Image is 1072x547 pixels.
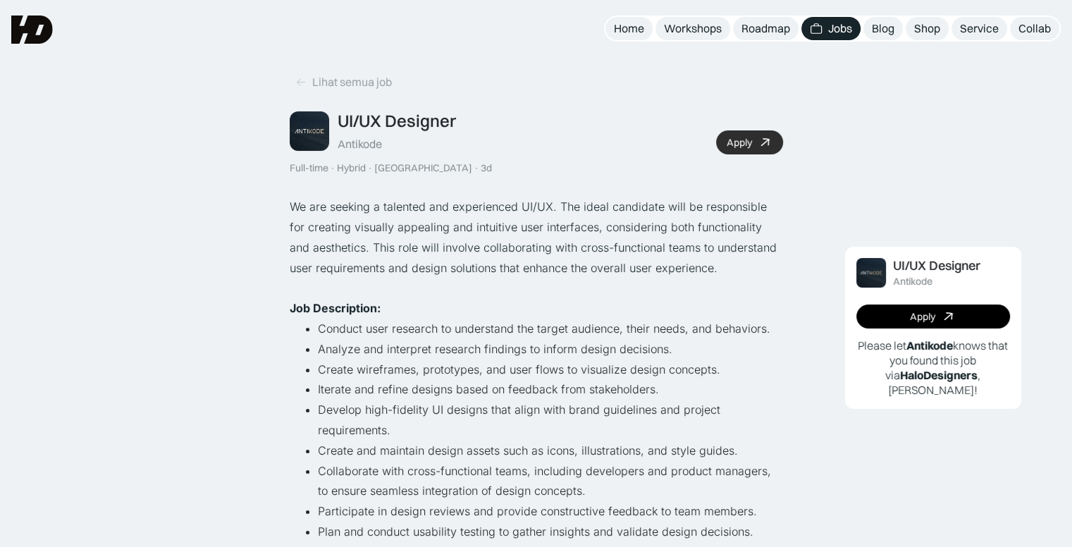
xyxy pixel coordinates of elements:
[367,162,373,174] div: ·
[318,522,783,542] li: Plan and conduct usability testing to gather insights and validate design decisions.
[801,17,861,40] a: Jobs
[474,162,479,174] div: ·
[893,259,980,273] div: UI/UX Designer
[318,319,783,339] li: Conduct user research to understand the target audience, their needs, and behaviors.
[856,258,886,288] img: Job Image
[741,21,790,36] div: Roadmap
[655,17,730,40] a: Workshops
[318,339,783,359] li: Analyze and interpret research findings to inform design decisions.
[872,21,894,36] div: Blog
[900,368,978,382] b: HaloDesigners
[914,21,940,36] div: Shop
[893,276,932,288] div: Antikode
[312,75,392,90] div: Lihat semua job
[1010,17,1059,40] a: Collab
[290,111,329,151] img: Job Image
[733,17,799,40] a: Roadmap
[856,338,1010,397] p: Please let knows that you found this job via , [PERSON_NAME]!
[906,338,953,352] b: Antikode
[727,137,752,149] div: Apply
[951,17,1007,40] a: Service
[290,197,783,278] p: We are seeking a talented and experienced UI/UX. The ideal candidate will be responsible for crea...
[863,17,903,40] a: Blog
[906,17,949,40] a: Shop
[374,162,472,174] div: [GEOGRAPHIC_DATA]
[605,17,653,40] a: Home
[338,111,456,131] div: UI/UX Designer
[318,441,783,461] li: Create and maintain design assets such as icons, illustrations, and style guides.
[664,21,722,36] div: Workshops
[318,379,783,400] li: Iterate and refine designs based on feedback from stakeholders.
[290,162,328,174] div: Full-time
[716,130,783,154] a: Apply
[290,278,783,298] p: ‍
[828,21,852,36] div: Jobs
[318,461,783,502] li: Collaborate with cross-functional teams, including developers and product managers, to ensure sea...
[337,162,366,174] div: Hybrid
[1018,21,1051,36] div: Collab
[910,311,935,323] div: Apply
[330,162,335,174] div: ·
[338,137,382,152] div: Antikode
[614,21,644,36] div: Home
[318,501,783,522] li: Participate in design reviews and provide constructive feedback to team members.
[290,301,381,315] strong: Job Description:
[856,305,1010,328] a: Apply
[318,359,783,380] li: Create wireframes, prototypes, and user flows to visualize design concepts.
[318,400,783,441] li: Develop high-fidelity UI designs that align with brand guidelines and project requirements.
[481,162,492,174] div: 3d
[960,21,999,36] div: Service
[290,70,398,94] a: Lihat semua job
